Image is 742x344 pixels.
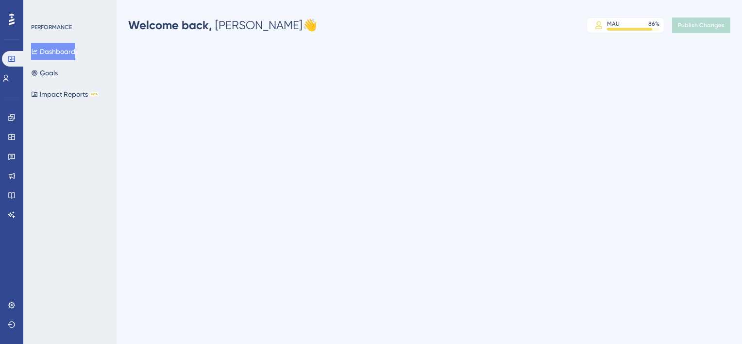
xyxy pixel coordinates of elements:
button: Publish Changes [672,17,730,33]
button: Dashboard [31,43,75,60]
div: PERFORMANCE [31,23,72,31]
button: Impact ReportsBETA [31,86,99,103]
div: 86 % [648,20,659,28]
button: Goals [31,64,58,82]
span: Welcome back, [128,18,212,32]
div: [PERSON_NAME] 👋 [128,17,317,33]
span: Publish Changes [678,21,725,29]
div: BETA [90,92,99,97]
div: MAU [607,20,620,28]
